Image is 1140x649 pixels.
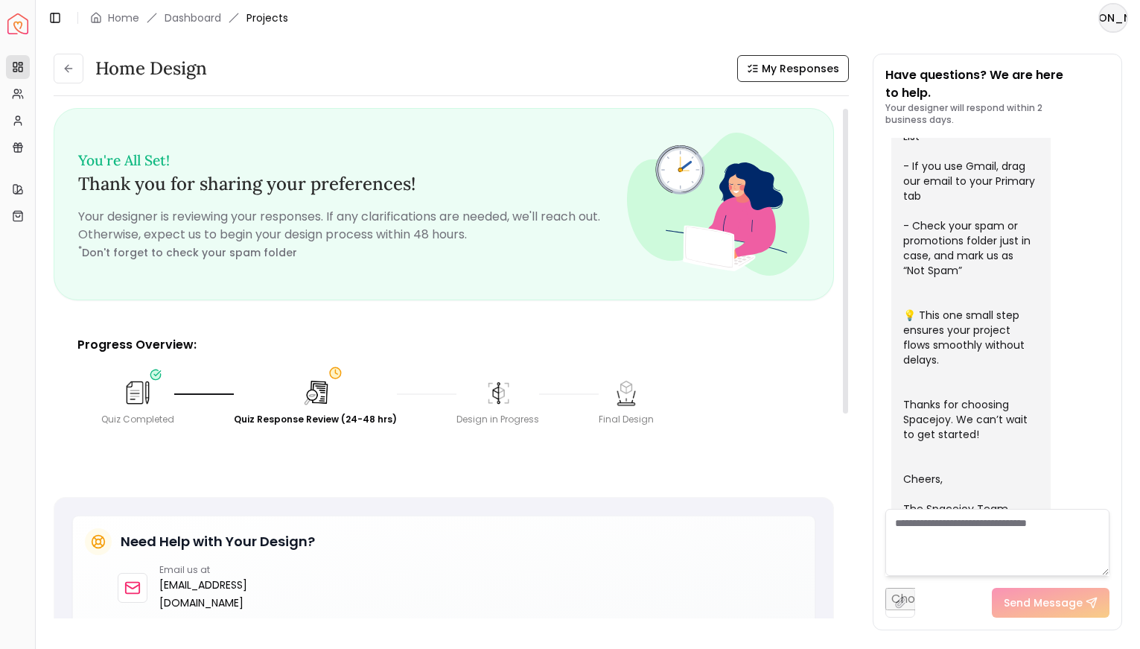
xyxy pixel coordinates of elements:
a: Spacejoy [7,13,28,34]
small: Don't forget to check your spam folder [78,245,297,260]
img: Spacejoy Logo [7,13,28,34]
h3: Thank you for sharing your preferences! [78,148,627,196]
div: Design in Progress [456,414,539,425]
span: My Responses [762,61,839,76]
p: Have questions? We are here to help. [885,66,1109,102]
nav: breadcrumb [90,10,288,25]
a: Dashboard [165,10,221,25]
p: Our design experts are here to help with any questions about your project. [118,618,803,633]
p: Your designer is reviewing your responses. If any clarifications are needed, we'll reach out. Oth... [78,208,627,244]
h5: Need Help with Your Design? [121,531,315,552]
span: Projects [246,10,288,25]
div: Final Design [599,414,654,425]
a: [EMAIL_ADDRESS][DOMAIN_NAME] [159,576,271,612]
button: [PERSON_NAME] [1098,3,1128,33]
img: Fun quiz review - image [627,133,810,276]
span: [PERSON_NAME] [1100,4,1127,31]
div: Quiz Response Review (24-48 hrs) [234,414,397,425]
p: Email us at [159,564,271,576]
img: Quiz Response Review (24-48 hrs) [299,376,332,409]
a: Home [108,10,139,25]
button: My Responses [737,55,849,82]
h3: Home design [95,57,207,80]
div: Quiz Completed [101,414,174,425]
small: You're All Set! [78,151,170,169]
p: Your designer will respond within 2 business days. [885,102,1109,126]
p: Progress Overview: [77,336,810,354]
img: Quiz Completed [123,378,153,408]
img: Final Design [611,378,641,408]
img: Design in Progress [483,378,513,408]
